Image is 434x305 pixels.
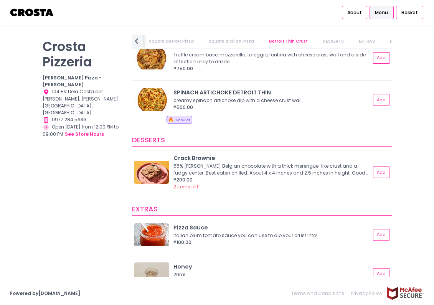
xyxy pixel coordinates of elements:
span: EXTRAS [132,204,158,214]
span: Basket [401,9,418,16]
div: Crack Brownie [173,154,370,163]
div: ₱500.00 [173,104,370,111]
a: DESSERTS [316,35,351,48]
div: 0977 284 5636 [43,116,123,124]
div: Italian plum tomato sauce you can use to dip your crust into! [173,232,368,239]
a: About [342,6,367,20]
img: Honey [134,262,169,285]
img: logo [10,6,54,19]
b: [PERSON_NAME] Pizza - [PERSON_NAME] [43,74,102,88]
div: Pizza Sauce [173,224,370,232]
a: DRINKS [383,35,412,48]
span: Menu [375,9,388,16]
div: Truffle cream base, mozzarella, taleggio, fontina with cheese crust wall and a side of truffle ho... [173,51,368,65]
div: 104 HV Dela Costa cor [PERSON_NAME], [PERSON_NAME][GEOGRAPHIC_DATA], [GEOGRAPHIC_DATA] [43,88,123,116]
a: Square Sicilian Pizza [202,35,261,48]
a: Powered by[DOMAIN_NAME] [10,290,80,297]
a: EXTRAS [352,35,382,48]
button: Add [373,94,389,106]
a: Square Detroit Pizza [142,35,201,48]
span: DESSERTS [132,135,165,145]
a: Detroit Thin Crust [262,35,315,48]
div: Open [DATE] from 12:00 PM to 09:00 PM [43,124,123,138]
div: 20ml [173,271,368,278]
div: ₱200.00 [173,176,370,183]
img: Pizza Sauce [134,223,169,246]
div: SPINACH ARTICHOKE DETROIT THIN [173,89,370,97]
div: ₱750.00 [173,65,370,72]
span: Popular [176,117,190,122]
div: Honey [173,263,370,271]
a: Privacy Policy [348,287,386,300]
span: About [347,9,362,16]
a: Terms and Conditions [291,287,348,300]
button: Add [373,167,389,178]
img: mcafee-secure [386,287,424,300]
a: Menu [370,6,393,20]
button: Add [373,229,389,241]
div: ₱100.00 [173,239,370,246]
span: 🔥 [168,116,174,123]
img: TRUFFLE DETROIT THIN 2.0 [134,46,169,69]
img: SPINACH ARTICHOKE DETROIT THIN [134,88,169,111]
button: Add [373,268,389,280]
div: creamy spinach artichoke dip with a cheese crust wall [173,97,368,104]
img: Crack Brownie [134,161,169,184]
span: 2 items left! [173,183,200,190]
div: 55% [PERSON_NAME] Belgian chocolate with a thick merengue-like crust and a fudgy center. Best eat... [173,163,368,176]
button: Add [373,52,389,64]
button: see store hours [64,130,104,138]
p: Crosta Pizzeria [43,39,123,70]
